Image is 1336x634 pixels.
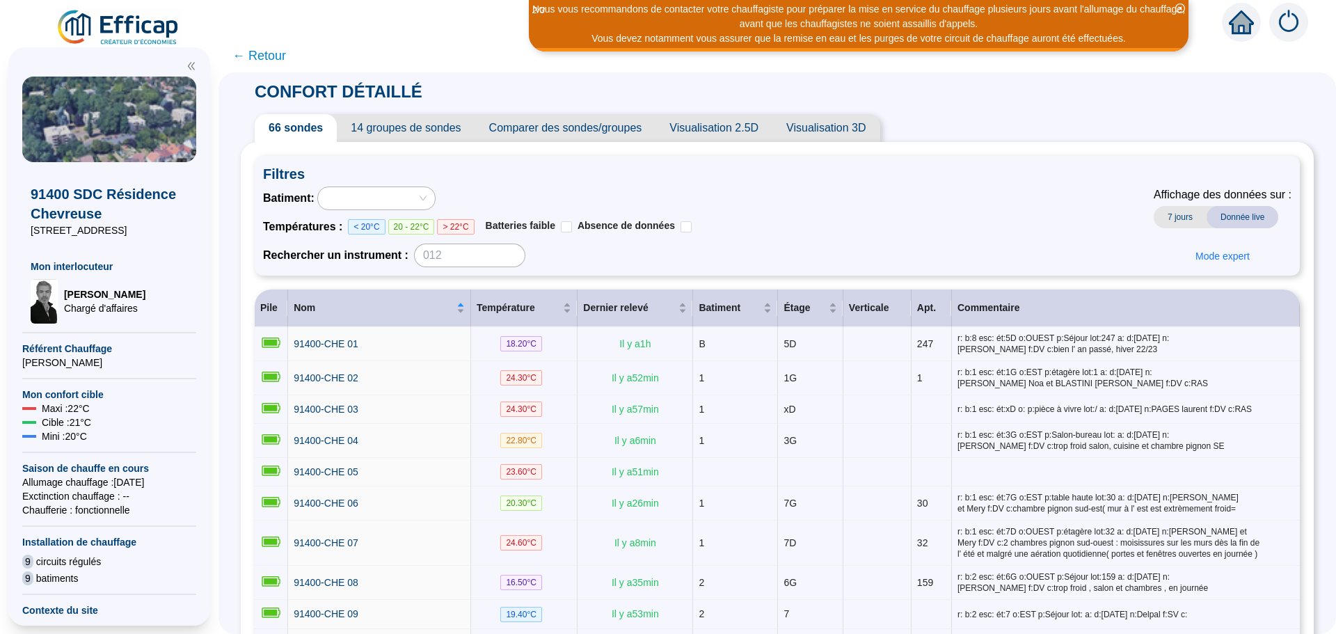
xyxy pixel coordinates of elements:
span: 1 [699,498,704,509]
span: r: b:2 esc: ét:6G o:OUEST p:Séjour lot:159 a: d:[DATE] n:[PERSON_NAME] f:DV c:trop froid , salon ... [957,571,1294,594]
span: batiments [36,571,79,585]
span: Il y a 26 min [612,498,659,509]
span: 247 [917,338,933,349]
span: [STREET_ADDRESS] [31,223,188,237]
span: 22.80 °C [500,433,542,448]
span: Il y a 8 min [614,537,656,548]
span: Température [477,301,560,315]
span: Batteries faible [486,220,555,231]
a: 91400-CHE 08 [294,576,358,590]
span: 91400-CHE 05 [294,466,358,477]
span: Visualisation 2.5D [655,114,772,142]
input: 012 [414,244,525,267]
span: 24.60 °C [500,535,542,550]
span: Chargé d'affaires [64,301,145,315]
span: Il y a 1 h [619,338,651,349]
span: 91400-CHE 01 [294,338,358,349]
span: Affichage des données sur : [1154,187,1291,203]
span: r: b:2 esc: ét:7 o:EST p:Séjour lot: a: d:[DATE] n:Delpal f:SV c: [957,609,1294,620]
th: Nom [288,290,471,327]
span: > 22°C [437,219,474,235]
span: 18.20 °C [500,336,542,351]
span: Donnée live [1207,206,1278,228]
span: Températures : [263,219,348,235]
span: 66 sondes [255,114,337,142]
span: 7D [784,537,796,548]
span: 20 - 22°C [388,219,435,235]
span: B [699,338,705,349]
span: Visualisation 3D [772,114,880,142]
span: circuits régulés [36,555,101,569]
span: Rechercher un instrument : [263,247,408,264]
span: Mon confort cible [22,388,196,402]
span: 2 [699,577,704,588]
span: 23.60 °C [500,464,542,480]
span: r: b:8 esc: ét:5D o:OUEST p:Séjour lot:247 a: d:[DATE] n:[PERSON_NAME] f:DV c:bien l' an passé, h... [957,333,1294,355]
span: Mini : 20 °C [42,429,87,443]
span: Absence de données [578,220,675,231]
span: Nom [294,301,454,315]
span: Maxi : 22 °C [42,402,90,415]
span: Contexte du site [22,603,196,617]
span: 91400-CHE 07 [294,537,358,548]
span: 91400-CHE 02 [294,372,358,383]
span: Il y a 57 min [612,404,659,415]
span: Il y a 51 min [612,466,659,477]
span: 2 [699,608,704,619]
span: r: b:1 esc: ét:7D o:OUEST p:étagère lot:32 a: d:[DATE] n:[PERSON_NAME] et Mery f:DV c:2 chambres ... [957,526,1294,560]
span: close-circle [1175,3,1185,13]
a: 91400-CHE 03 [294,402,358,417]
span: 3G [784,435,797,446]
th: Température [471,290,578,327]
span: r: b:1 esc: ét:1G o:EST p:étagère lot:1 a: d:[DATE] n:[PERSON_NAME] Noa et BLASTINI [PERSON_NAME]... [957,367,1294,389]
span: 30 [917,498,928,509]
span: 24.30 °C [500,370,542,386]
img: alerts [1269,3,1308,42]
th: Batiment [693,290,778,327]
span: Installation de chauffage [22,535,196,549]
span: 7 [784,608,789,619]
span: home [1229,10,1254,35]
span: Dernier relevé [583,301,676,315]
a: 91400-CHE 07 [294,536,358,550]
span: Pile [260,302,278,313]
span: Il y a 52 min [612,372,659,383]
span: 1 [699,435,704,446]
span: Il y a 35 min [612,577,659,588]
span: 91400-CHE 04 [294,435,358,446]
th: Commentaire [952,290,1300,327]
span: 159 [917,577,933,588]
span: Il y a 6 min [614,435,656,446]
th: Dernier relevé [578,290,693,327]
a: 91400-CHE 01 [294,337,358,351]
span: 24.30 °C [500,402,542,417]
th: Étage [778,290,843,327]
span: 7G [784,498,797,509]
span: Filtres [263,164,1291,184]
i: 2 / 3 [532,5,545,15]
span: Il y a 53 min [612,608,659,619]
span: xD [784,404,795,415]
span: Batiment : [263,190,315,207]
div: Vous devez notamment vous assurer que la remise en eau et les purges de votre circuit de chauffag... [531,31,1186,46]
span: 91400 SDC Résidence Chevreuse [31,184,188,223]
span: 91400-CHE 09 [294,608,358,619]
span: Batiment [699,301,761,315]
span: 14 groupes de sondes [337,114,475,142]
span: r: b:1 esc: ét:xD o: p:pièce à vivre lot:/ a: d:[DATE] n:PAGES laurent f:DV c:RAS [957,404,1294,415]
a: 91400-CHE 09 [294,607,358,621]
span: r: b:1 esc: ét:3G o:EST p:Salon-bureau lot: a: d:[DATE] n:[PERSON_NAME] f:DV c:trop froid salon, ... [957,429,1294,452]
span: 1 [917,372,923,383]
span: 16.50 °C [500,575,542,590]
span: CONFORT DÉTAILLÉ [241,82,436,101]
span: < 20°C [348,219,385,235]
span: 19.40 °C [500,607,542,622]
span: 91400-CHE 08 [294,577,358,588]
span: Cible : 21 °C [42,415,91,429]
span: 20.30 °C [500,496,542,511]
span: 32 [917,537,928,548]
span: Exctinction chauffage : -- [22,489,196,503]
span: 1 [699,537,704,548]
span: 6G [784,577,797,588]
span: Allumage chauffage : [DATE] [22,475,196,489]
